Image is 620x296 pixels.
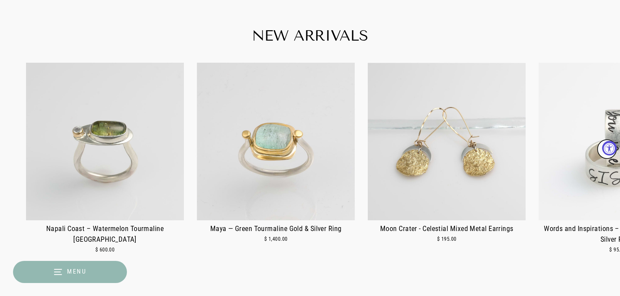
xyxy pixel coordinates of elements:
[437,236,457,242] span: $ 195.00
[26,63,184,220] img: One-of-a-kind watermelon tourmaline silver ring with white topaz accent – Napali Coast by Breathe...
[368,224,526,234] div: Moon Crater - Celestial Mixed Metal Earrings
[13,261,127,283] button: Menu
[602,141,617,155] button: Accessibility Widget, click to open
[368,63,526,251] a: Moon Crater - Celestial Mixed Metal Earrings$ 195.00
[26,224,184,245] div: Napali Coast – Watermelon Tourmaline [GEOGRAPHIC_DATA]
[197,63,355,251] a: One-of-a-kind green tourmaline gold and silver ring – Maya design by Breathe Autumn Rain Maya — G...
[197,63,355,220] img: One-of-a-kind green tourmaline gold and silver ring – Maya design by Breathe Autumn Rain
[112,28,509,43] h2: New Arrivals
[26,63,184,262] a: One-of-a-kind watermelon tourmaline silver ring with white topaz accent – Napali Coast by Breathe...
[264,236,288,242] span: $ 1,400.00
[67,268,87,275] span: Menu
[597,139,617,159] button: Next
[197,224,355,234] div: Maya — Green Tourmaline Gold & Silver Ring
[95,247,115,253] span: $ 600.00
